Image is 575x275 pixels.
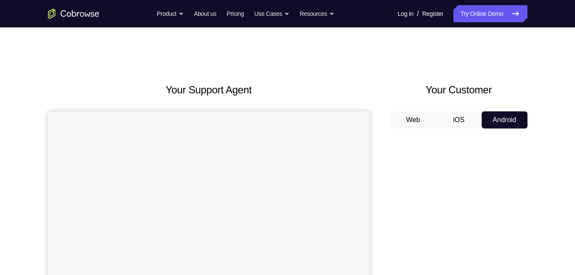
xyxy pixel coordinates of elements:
a: Pricing [226,5,244,22]
span: / [417,9,419,19]
button: Use Cases [254,5,289,22]
h2: Your Support Agent [48,82,370,98]
a: Go to the home page [48,9,99,19]
a: Log In [398,5,414,22]
a: Register [422,5,443,22]
button: iOS [436,111,482,129]
a: About us [194,5,216,22]
button: Resources [300,5,334,22]
button: Web [390,111,436,129]
button: Product [157,5,184,22]
a: Try Online Demo [453,5,527,22]
button: Android [482,111,527,129]
h2: Your Customer [390,82,527,98]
